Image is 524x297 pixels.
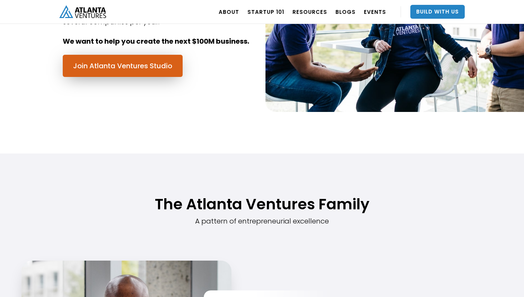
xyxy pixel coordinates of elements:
[219,2,239,21] a: ABOUT
[59,195,465,213] h1: The Atlanta Ventures Family
[247,2,284,21] a: Startup 101
[335,2,356,21] a: BLOGS
[59,216,465,226] div: A pattern of entrepreneurial excellence
[63,36,249,46] strong: We want to help you create the next $100M business.
[364,2,386,21] a: EVENTS
[410,5,465,19] a: Build With Us
[292,2,327,21] a: RESOURCES
[63,55,183,77] a: Join Atlanta Ventures Studio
